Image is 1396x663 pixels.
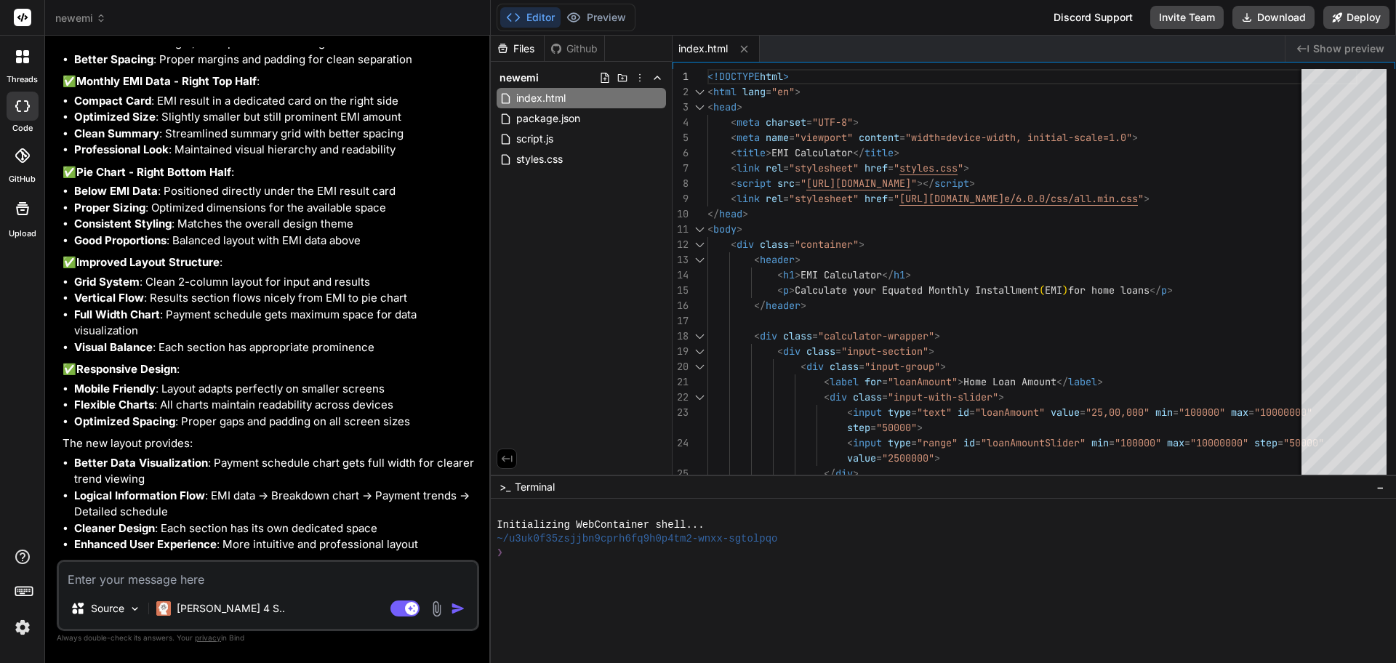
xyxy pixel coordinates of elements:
[1051,406,1080,419] span: value
[91,601,124,616] p: Source
[74,290,476,307] li: : Results section flows nicely from EMI to pie chart
[859,131,899,144] span: content
[1373,475,1387,499] button: −
[737,177,771,190] span: script
[690,222,709,237] div: Click to collapse the range.
[12,122,33,134] label: code
[673,283,689,298] div: 15
[882,268,894,281] span: </
[795,284,1039,297] span: Calculate your Equated Monthly Installment
[731,238,737,251] span: <
[963,375,1056,388] span: Home Loan Amount
[917,177,934,190] span: ></
[824,390,830,403] span: <
[76,255,220,269] strong: Improved Layout Structure
[853,436,882,449] span: input
[1039,284,1045,297] span: (
[74,382,156,395] strong: Mobile Friendly
[783,192,789,205] span: =
[795,131,853,144] span: "viewport"
[177,601,285,616] p: [PERSON_NAME] 4 S..
[673,84,689,100] div: 2
[561,7,632,28] button: Preview
[690,329,709,344] div: Click to collapse the range.
[74,142,169,156] strong: Professional Look
[63,361,476,378] p: ✅ :
[795,238,859,251] span: "container"
[830,360,859,373] span: class
[673,359,689,374] div: 20
[690,359,709,374] div: Click to collapse the range.
[1109,436,1115,449] span: =
[830,375,859,388] span: label
[74,414,175,428] strong: Optimized Spacing
[515,89,567,107] span: index.html
[497,532,777,546] span: ~/u3uk0f35zsjjbn9cprh6fq9h0p4tm2-wnxx-sgtolpqo
[74,455,476,488] li: : Payment schedule chart gets full width for clearer trend viewing
[1283,436,1324,449] span: "50000"
[940,360,946,373] span: >
[894,146,899,159] span: >
[55,11,106,25] span: newemi
[894,161,899,174] span: "
[969,406,975,419] span: =
[754,329,760,342] span: <
[63,164,476,181] p: ✅ :
[847,421,870,434] span: step
[74,200,476,217] li: : Optimized dimensions for the available space
[795,177,801,190] span: =
[1167,284,1173,297] span: >
[673,252,689,268] div: 13
[673,161,689,176] div: 7
[783,284,789,297] span: p
[690,252,709,268] div: Click to collapse the range.
[673,176,689,191] div: 8
[882,375,888,388] span: =
[1045,6,1142,29] div: Discord Support
[74,233,167,247] strong: Good Proportions
[1004,192,1138,205] span: e/6.0.0/css/all.min.css
[777,345,783,358] span: <
[673,390,689,405] div: 22
[783,345,801,358] span: div
[882,451,934,465] span: "2500000"
[428,600,445,617] img: attachment
[963,436,975,449] span: id
[806,177,911,190] span: [URL][DOMAIN_NAME]
[74,274,476,291] li: : Clean 2-column layout for input and results
[9,228,36,240] label: Upload
[673,313,689,329] div: 17
[515,130,555,148] span: script.js
[830,390,847,403] span: div
[63,254,476,271] p: ✅ :
[74,456,208,470] strong: Better Data Visualization
[783,70,789,83] span: >
[719,207,742,220] span: head
[859,360,865,373] span: =
[74,216,476,233] li: : Matches the overall design theme
[777,268,783,281] span: <
[853,390,882,403] span: class
[806,116,812,129] span: =
[74,142,476,158] li: : Maintained visual hierarchy and readability
[74,414,476,430] li: : Proper gaps and padding on all screen sizes
[783,161,789,174] span: =
[1248,406,1254,419] span: =
[865,375,882,388] span: for
[835,467,853,480] span: div
[74,233,476,249] li: : Balanced layout with EMI data above
[766,116,806,129] span: charset
[678,41,728,56] span: index.html
[1062,284,1068,297] span: )
[1150,6,1224,29] button: Invite Team
[824,467,835,480] span: </
[1254,406,1312,419] span: "10000000"
[760,238,789,251] span: class
[934,329,940,342] span: >
[783,329,812,342] span: class
[500,71,539,85] span: newemi
[742,85,766,98] span: lang
[917,421,923,434] span: >
[905,268,911,281] span: >
[707,85,713,98] span: <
